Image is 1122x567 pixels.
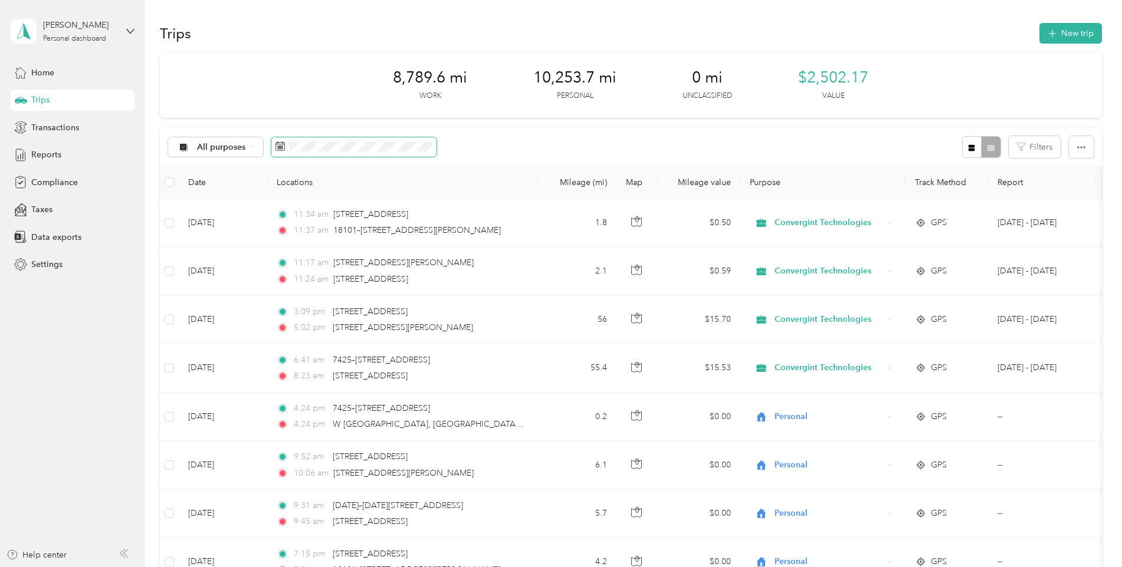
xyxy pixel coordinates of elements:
span: 18101–[STREET_ADDRESS][PERSON_NAME] [333,225,501,235]
td: [DATE] [179,247,267,295]
span: Data exports [31,231,81,243]
span: 11:24 am [294,273,329,286]
td: 1.8 [539,199,616,247]
td: 2.1 [539,247,616,295]
td: Oct 1 - 31, 2025 [988,296,1095,344]
span: 9:45 am [294,515,327,528]
span: GPS [931,265,947,278]
span: GPS [931,459,947,472]
td: -- [988,393,1095,441]
p: Value [822,91,845,101]
span: 11:17 am [294,256,329,269]
span: [STREET_ADDRESS] [333,549,408,559]
span: 7425–[STREET_ADDRESS] [333,403,430,413]
span: Home [31,67,54,79]
td: 55.4 [539,344,616,393]
span: 5:02 pm [294,321,327,334]
span: Trips [31,94,50,106]
td: [DATE] [179,296,267,344]
span: [STREET_ADDRESS] [333,209,408,219]
th: Track Method [906,166,988,199]
p: Work [419,91,441,101]
p: Personal [557,91,593,101]
span: Transactions [31,121,79,134]
td: [DATE] [179,393,267,441]
span: 4:24 pm [294,402,327,415]
span: [DATE]–[DATE][STREET_ADDRESS] [333,500,463,510]
span: Convergint Technologies [775,361,882,374]
span: 9:31 am [294,499,327,512]
h1: Trips [160,27,191,39]
span: 7425–[STREET_ADDRESS] [333,355,430,365]
span: 10,253.7 mi [533,68,616,87]
td: 5.7 [539,490,616,538]
th: Date [179,166,267,199]
span: GPS [931,410,947,423]
span: Personal [775,507,882,520]
span: Personal [775,459,882,472]
button: Help center [6,549,67,561]
span: Convergint Technologies [775,216,882,229]
span: All purposes [197,143,246,151]
span: 3:09 pm [294,305,327,318]
td: -- [988,441,1095,489]
th: Purpose [740,166,906,199]
td: 6.1 [539,441,616,489]
p: Unclassified [683,91,732,101]
span: GPS [931,507,947,520]
td: [DATE] [179,344,267,393]
span: [STREET_ADDRESS][PERSON_NAME] [333,322,473,332]
span: [STREET_ADDRESS] [333,451,408,461]
th: Map [616,166,658,199]
td: $0.50 [658,199,740,247]
span: [STREET_ADDRESS][PERSON_NAME] [333,258,474,268]
td: $0.59 [658,247,740,295]
span: GPS [931,313,947,326]
div: Personal dashboard [43,35,106,42]
td: $15.53 [658,344,740,393]
td: $0.00 [658,441,740,489]
td: [DATE] [179,441,267,489]
div: [PERSON_NAME] [43,19,117,31]
span: 6:41 am [294,354,327,367]
th: Locations [267,166,539,199]
span: 11:34 am [294,208,329,221]
span: GPS [931,216,947,229]
span: $2,502.17 [798,68,868,87]
span: 0 mi [692,68,723,87]
span: [STREET_ADDRESS][PERSON_NAME] [333,468,474,478]
span: Convergint Technologies [775,265,882,278]
span: Convergint Technologies [775,313,882,326]
th: Mileage value [658,166,740,199]
span: Taxes [31,203,53,216]
span: 7:15 pm [294,548,327,561]
span: Settings [31,258,63,271]
span: 9:52 am [294,450,327,463]
span: Reports [31,149,61,161]
td: -- [988,490,1095,538]
span: Compliance [31,176,78,189]
span: [STREET_ADDRESS] [333,516,408,526]
span: 10:06 am [294,467,329,480]
span: Personal [775,410,882,423]
span: [STREET_ADDRESS] [333,274,408,284]
td: [DATE] [179,199,267,247]
span: 8,789.6 mi [393,68,467,87]
td: $0.00 [658,490,740,538]
span: 4:24 pm [294,418,327,431]
th: Mileage (mi) [539,166,616,199]
span: 11:37 am [294,224,329,237]
span: [STREET_ADDRESS] [333,306,408,317]
td: $15.70 [658,296,740,344]
span: [STREET_ADDRESS] [333,371,408,381]
th: Report [988,166,1095,199]
td: [DATE] [179,490,267,538]
td: Oct 1 - 31, 2025 [988,344,1095,393]
span: GPS [931,361,947,374]
button: Filters [1009,136,1061,158]
td: 56 [539,296,616,344]
span: W [GEOGRAPHIC_DATA], [GEOGRAPHIC_DATA], [GEOGRAPHIC_DATA], [GEOGRAPHIC_DATA] [333,419,697,429]
span: 8:23 am [294,370,327,383]
button: New trip [1039,23,1102,44]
